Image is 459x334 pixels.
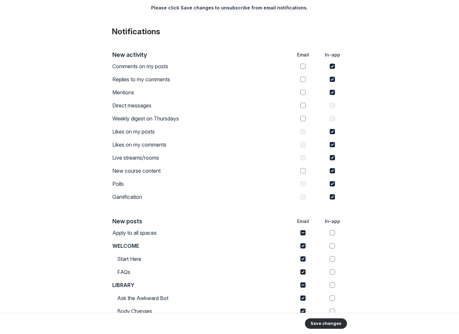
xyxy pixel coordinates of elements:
[112,151,288,164] td: Live streams/rooms
[112,177,288,190] td: Polls
[112,190,288,203] td: Gamification
[318,216,347,226] th: In-app
[112,216,288,226] th: New posts
[112,99,288,112] td: Direct messages
[112,164,288,177] td: New course content
[305,318,347,329] button: Save changes
[112,278,288,292] td: LIBRARY
[117,307,152,315] p: Body Changes
[117,294,168,302] p: Ask the Awkward Bot
[112,138,288,151] td: Likes on my comments
[112,26,347,37] h4: Notifications
[151,5,308,10] span: Please click Save changes to unsubscribe from email notifications.
[112,86,288,99] td: Mentions
[112,73,288,86] td: Replies to my comments
[318,50,347,60] th: In-app
[112,50,288,60] th: New activity
[288,50,318,60] th: Email
[112,60,288,73] td: Comments on my posts
[112,125,288,138] td: Likes on my posts
[112,226,288,239] td: Apply to all spaces
[117,255,141,263] p: Start Here
[117,268,130,276] p: FAQs
[288,216,318,226] th: Email
[112,239,288,252] td: WELCOME
[112,112,288,125] td: Weekly digest on Thursdays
